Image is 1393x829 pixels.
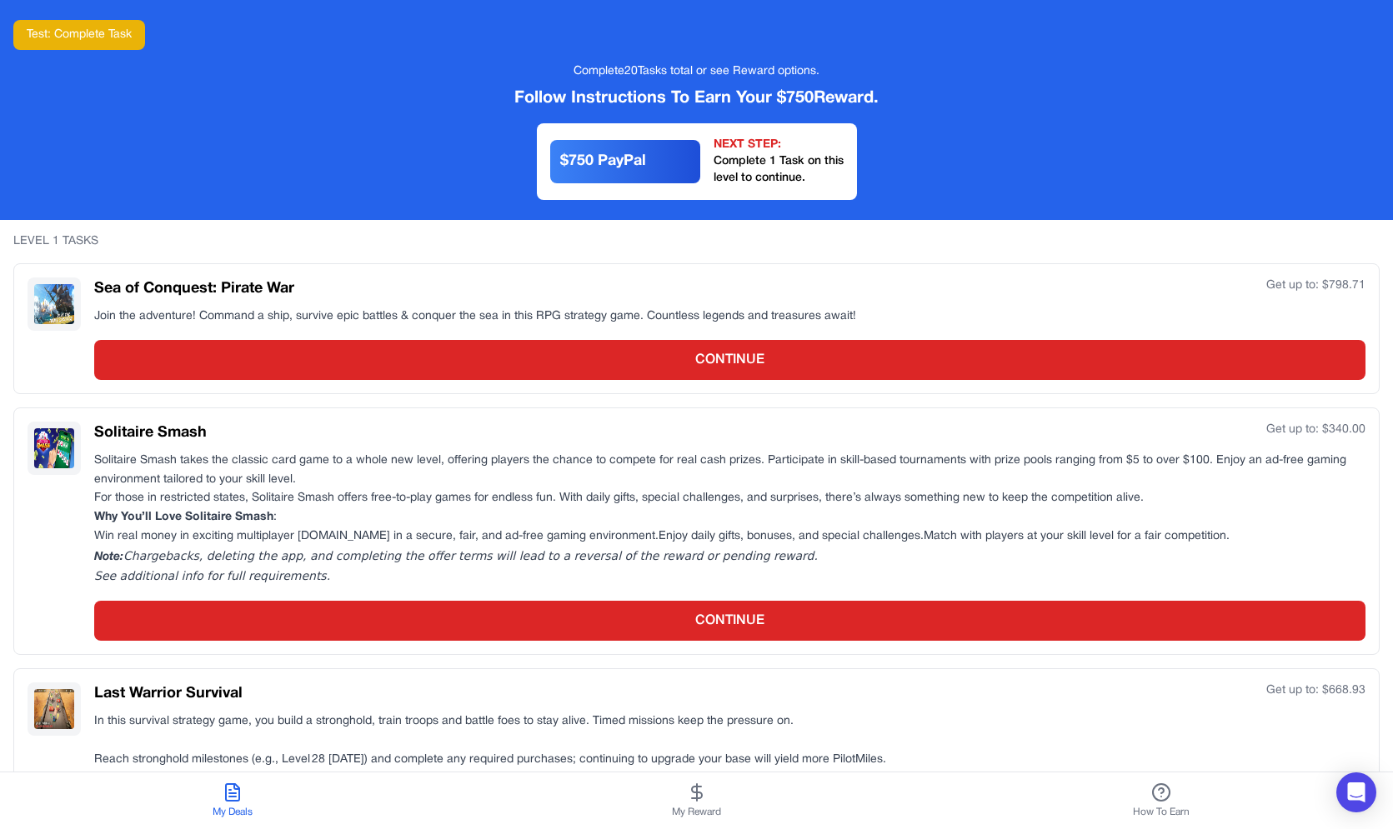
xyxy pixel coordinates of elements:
div: Complete 1 Task on this level to continue. [714,153,844,187]
em: See additional info for full requirements. [94,569,330,582]
p: In this survival strategy game, you build a stronghold, train troops and battle foes to stay aliv... [94,712,1365,732]
img: Sea of Conquest: Pirate War [34,284,74,324]
button: My Reward [464,772,929,829]
span: My Reward [672,806,721,819]
p: Join the adventure! Command a ship, survive epic battles & conquer the sea in this RPG strategy g... [94,307,1365,327]
div: $ 750 PayPal [560,150,690,173]
p: Solitaire Smash takes the classic card game to a whole new level, offering players the chance to ... [94,452,1365,490]
div: Get up to: $ 340.00 [1266,422,1365,438]
em: Note: [94,552,123,562]
div: Complete 20 Tasks total or see Reward options. [13,63,1380,80]
h3: Sea of Conquest: Pirate War [94,277,294,301]
button: CONTINUE [94,340,1365,380]
button: CONTINUE [94,601,1365,641]
div: Get up to: $ 798.71 [1266,277,1365,294]
strong: Why You’ll Love Solitaire Smash [94,512,273,522]
img: Last Warrior Survival [34,689,74,729]
span: How To Earn [1133,806,1190,819]
span: My Deals [213,806,253,819]
div: Get up to: $ 668.93 [1266,682,1365,699]
div: Open Intercom Messenger [1336,772,1376,812]
p: Reach stronghold milestones (e.g., Level 28 [DATE]) and complete any required purchases; continui... [94,751,1365,770]
button: How To Earn [929,772,1393,829]
h3: Last Warrior Survival [94,682,243,706]
div: Follow Instructions To Earn Your $ 750 Reward. [13,87,1380,110]
p: Win real money in exciting multiplayer [DOMAIN_NAME] in a secure, fair, and ad-free gaming enviro... [94,452,1365,587]
p: : [94,508,1365,527]
em: Chargebacks, deleting the app, and completing the offer terms will lead to a reversal of the rewa... [123,549,818,562]
img: Solitaire Smash [34,428,74,468]
div: LEVEL 1 TASKS [13,233,1380,250]
button: Test: Complete Task [13,20,145,50]
div: NEXT STEP: [714,137,844,153]
p: For those in restricted states, Solitaire Smash offers free-to-play games for endless fun. With d... [94,489,1365,508]
h3: Solitaire Smash [94,422,207,445]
